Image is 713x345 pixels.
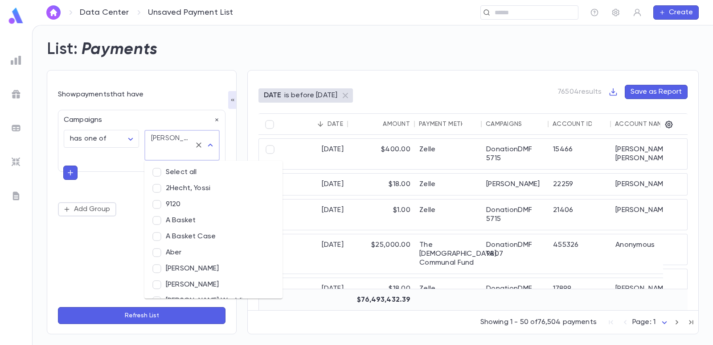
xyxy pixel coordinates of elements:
[482,278,549,308] div: DonationDMF 5715
[625,85,688,99] button: Save as Report
[11,191,21,201] img: letters_grey.7941b92b52307dd3b8a917253454ce1c.svg
[70,135,107,142] span: has one of
[419,121,475,128] div: Payment Method
[82,40,158,59] h2: Payments
[144,164,283,180] li: Select all
[281,200,348,230] div: [DATE]
[11,157,21,167] img: imports_grey.530a8a0e642e233f2baf0ef88e8c9fcb.svg
[11,123,21,133] img: batches_grey.339ca447c9d9533ef1741baa751efc33.svg
[549,234,611,274] div: 455326
[328,121,343,128] div: Date
[7,7,25,25] img: logo
[281,174,348,195] div: [DATE]
[348,278,415,308] div: $18.00
[144,277,283,293] li: [PERSON_NAME]
[522,117,537,131] button: Sort
[632,319,656,326] span: Page: 1
[281,234,348,274] div: [DATE]
[486,121,522,128] div: Campaigns
[348,174,415,195] div: $18.00
[144,229,283,245] li: A Basket Case
[281,139,348,169] div: [DATE]
[284,91,338,100] p: is before [DATE]
[415,200,482,230] div: Zelle
[313,117,328,131] button: Sort
[482,200,549,230] div: DonationDMF 5715
[549,200,611,230] div: 21406
[11,89,21,100] img: campaigns_grey.99e729a5f7ee94e3726e6486bddda8f1.svg
[144,180,283,196] li: 2Hecht, Yossi
[549,174,611,195] div: 22259
[58,307,225,324] button: Refresh List
[144,293,283,309] li: [PERSON_NAME] Wedding
[64,130,139,148] div: has one of
[47,40,78,59] h2: List:
[482,234,549,274] div: DonationDMF 9807
[383,121,410,128] div: Amount
[549,139,611,169] div: 15466
[415,278,482,308] div: Zelle
[151,133,189,144] div: [PERSON_NAME]
[482,174,549,195] div: [PERSON_NAME]
[58,202,116,216] button: Add Group
[80,8,129,17] a: Data Center
[144,261,283,277] li: [PERSON_NAME]
[653,5,699,20] button: Create
[348,139,415,169] div: $400.00
[415,234,482,274] div: The [DEMOGRAPHIC_DATA] Communal Fund
[58,90,225,99] div: Show payments that have
[348,200,415,230] div: $1.00
[415,174,482,195] div: Zelle
[281,278,348,308] div: [DATE]
[144,196,283,212] li: 9120
[369,117,383,131] button: Sort
[58,110,220,125] div: Campaigns
[553,121,593,128] div: Account ID
[258,88,353,103] div: DATEis before [DATE]
[557,87,602,96] p: 76504 results
[204,139,217,151] button: Close
[144,212,283,229] li: A Basket
[348,234,415,274] div: $25,000.00
[348,289,415,311] div: $76,493,432.39
[549,278,611,308] div: 17899
[615,121,665,128] div: Account Name
[48,9,59,16] img: home_white.a664292cf8c1dea59945f0da9f25487c.svg
[144,245,283,261] li: Aber
[11,55,21,66] img: reports_grey.c525e4749d1bce6a11f5fe2a8de1b229.svg
[632,316,670,329] div: Page: 1
[482,139,549,169] div: DonationDMF 5715
[415,139,482,169] div: Zelle
[264,91,282,100] p: DATE
[463,117,477,131] button: Sort
[148,8,234,17] p: Unsaved Payment List
[592,117,606,131] button: Sort
[480,318,597,327] p: Showing 1 - 50 of 76,504 payments
[193,139,205,151] button: Clear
